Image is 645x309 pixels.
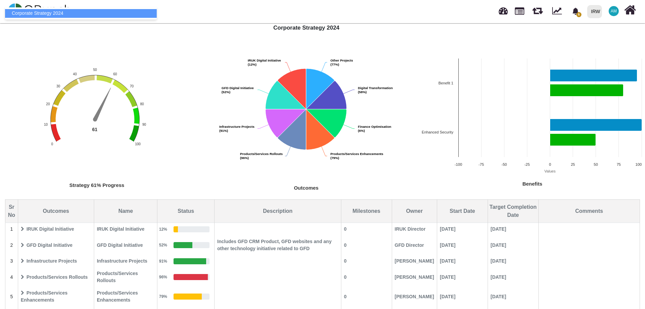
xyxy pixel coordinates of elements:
th: Description [215,200,341,223]
span: 3 [6,255,17,267]
span: [PERSON_NAME] [392,291,437,303]
span: GFD Digital Initiative [94,239,157,251]
img: qpunch-sp.fa6292f.png [8,1,72,22]
span: [DATE] [438,223,487,235]
text: 0 [51,142,53,146]
a: AM [605,0,623,22]
text: Benefits [522,181,542,187]
text: (96%) [240,152,283,160]
th: Owner [392,200,437,223]
tspan: Infrastructure Projects [219,124,255,128]
text: (6%) [358,124,391,132]
td: Products/Services Rollouts [18,267,94,287]
span: 5 [6,291,17,303]
td: 0 [341,267,392,287]
text: 90 [142,123,146,126]
text: (12%) [248,58,281,66]
text: 20 [46,102,50,106]
td: Infrastructure Projects [18,255,94,267]
text: 100 [635,162,642,166]
td: IRUK Digital Initiative [94,223,157,236]
td: 96 [157,267,215,287]
td: 79 [157,287,215,306]
span: Asad Malik [609,6,619,16]
td: 20-09-2002 [488,223,538,236]
div: 96% [158,272,169,282]
text: 80 [140,102,144,106]
svg: bell fill [572,8,579,15]
tspan: Products/Services Rollouts [240,152,283,156]
span: Products/Services Enhancements [94,287,157,306]
span: Infrastructure Projects [18,255,93,267]
text: 100 [135,142,141,146]
text: 70 [130,84,134,88]
span: [PERSON_NAME] [392,271,437,283]
tspan: Products/Services Enhancements [331,152,384,156]
td: GFD Digital Initiative [94,235,157,255]
div: Benefits. Highcharts interactive chart. [419,55,645,191]
td: Infrastructure Projects [94,255,157,267]
div: Dynamic Report [549,0,568,23]
text: 61 [92,127,98,132]
text: (79%) [331,152,384,160]
td: IRUK Digital Initiative [18,223,94,236]
span: [DATE] [488,239,538,251]
td: 0 [341,255,392,267]
path: IRUK Digital Initiative, 12.5%. Outcomes. [278,69,306,109]
path: Enhanced Security, 100. Expected . [550,119,642,131]
td: 21-11-2025 [488,235,538,255]
text: Enhanced Security [422,130,453,134]
text: 60 [113,72,117,76]
td: 20-08-2025 [437,235,488,255]
path: Other Projects, 12.5%. Outcomes. [306,69,335,109]
span: [DATE] [438,255,487,267]
tspan: IRUK Digital Initiative [248,58,281,62]
text: 25 [571,162,575,166]
tspan: Other Projects [331,58,353,62]
span: 5 [576,12,581,17]
td: Includes GFD CRM Product, GFD websites and any other technology initiative related to GFD [215,235,341,255]
td: 52 [157,235,215,255]
path: Digital Transformation, 12.5%. Outcomes. [306,81,347,109]
th: Milestones [341,200,392,223]
td: Products/Services Enhancements [94,287,157,306]
span: Dashboard [499,4,508,14]
span: [PERSON_NAME] [392,255,437,267]
span: GFD Digital Initiative [18,239,93,251]
i: Home [624,4,636,16]
td: 0 [341,235,392,255]
td: 20-07-2003 [437,255,488,267]
th: Sr No [5,200,18,223]
text: 50 [93,68,97,72]
text: -50 [501,162,507,166]
span: 0 [342,223,391,235]
span: GFD Director [392,239,437,251]
path: Finance Optimisation, 12.5%. Outcomes. [306,109,347,137]
div: IRW [591,6,600,17]
div: Outcomes. Highcharts interactive chart. [193,37,419,195]
td: Products/Services Enhancements [18,287,94,306]
a: IRW [584,0,605,23]
text: Benefit 1 [439,81,453,85]
span: Infrastructure Projects [94,255,157,267]
text: 0 [549,162,551,166]
text: Strategy 61% Progress [69,182,124,188]
span: [DATE] [438,271,487,283]
path: Products/Services Rollouts, 12.5%. Outcomes. [278,109,306,150]
text: Outcomes [294,185,319,191]
td: Asad Malik [392,287,437,306]
div: Notification [570,5,581,17]
td: 13-06-2025 [437,287,488,306]
td: 20-03-2025 [488,255,538,267]
svg: Interactive chart [193,37,419,195]
tspan: GFD Digital Initiative [222,86,254,89]
span: Projects [515,4,524,15]
svg: Interactive chart [419,55,645,191]
text: -100 [454,162,462,166]
text: 30 [56,84,61,88]
text: 40 [73,72,77,76]
span: 0 [342,239,391,251]
a: bell fill5 [568,0,584,22]
path: Products/Services Enhancements, 12.5%. Outcomes. [306,109,335,150]
path: 61. Progress. [93,87,113,120]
